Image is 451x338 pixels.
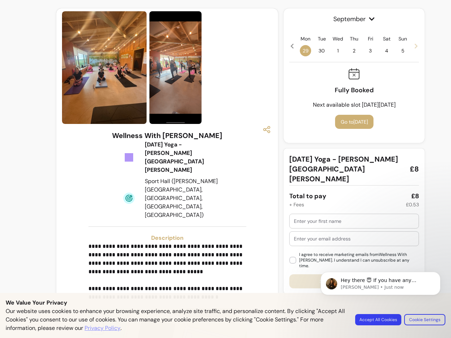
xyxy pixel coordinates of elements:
[383,35,390,42] p: Sat
[145,177,218,219] div: Sport Hall ([PERSON_NAME][GEOGRAPHIC_DATA], [GEOGRAPHIC_DATA], [GEOGRAPHIC_DATA], [GEOGRAPHIC_DATA])
[301,35,310,42] p: Mon
[399,35,407,42] p: Sun
[294,218,414,225] input: Enter your first name
[350,35,358,42] p: Thu
[316,45,327,56] span: 30
[289,154,404,184] span: [DATE] Yoga - [PERSON_NAME][GEOGRAPHIC_DATA][PERSON_NAME]
[300,45,311,56] span: 29
[348,68,360,80] img: Fully booked icon
[310,257,451,334] iframe: Intercom notifications message
[62,11,147,124] img: https://d3pz9znudhj10h.cloudfront.net/c74e0076-5d23-462a-b9b2-def0f7f34900
[6,307,347,332] p: Our website uses cookies to enhance your browsing experience, analyze site traffic, and personali...
[335,85,374,95] p: Fully Booked
[112,131,222,140] h3: Wellness With [PERSON_NAME]
[368,35,373,42] p: Fri
[406,201,419,208] div: £0.53
[411,191,419,201] div: £8
[289,201,304,208] div: + Fees
[289,191,326,201] div: Total to pay
[335,115,373,129] button: Go to[DATE]
[333,35,343,42] p: Wed
[397,45,408,56] span: 5
[88,234,246,242] h3: Description
[313,101,396,109] p: Next available slot [DATE][DATE]
[332,45,344,56] span: 1
[289,14,419,24] span: September
[294,235,414,242] input: Enter your email address
[145,140,218,174] div: [DATE] Yoga - [PERSON_NAME][GEOGRAPHIC_DATA][PERSON_NAME]
[149,11,202,124] img: https://d3pz9znudhj10h.cloudfront.net/f2c471b1-bf13-483a-9fff-18ee66536664
[348,45,360,56] span: 2
[318,35,326,42] p: Tue
[365,45,376,56] span: 3
[85,324,121,332] a: Privacy Policy
[410,164,419,174] span: £8
[6,299,445,307] p: We Value Your Privacy
[381,45,392,56] span: 4
[123,152,135,163] img: Tickets Icon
